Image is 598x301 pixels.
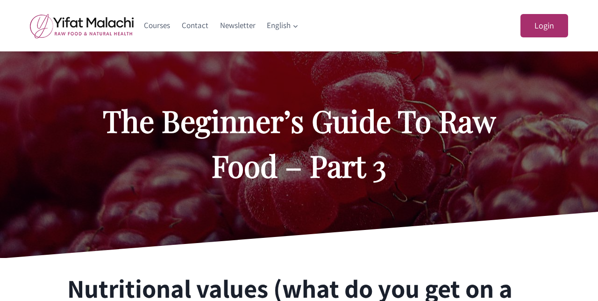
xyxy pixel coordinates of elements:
[138,14,305,37] nav: Primary Navigation
[84,98,514,188] h2: The Beginner’s Guide To Raw Food – Part 3
[520,14,568,38] a: Login
[138,14,176,37] a: Courses
[261,14,305,37] a: English
[214,14,261,37] a: Newsletter
[176,14,214,37] a: Contact
[267,19,299,32] span: English
[30,14,134,38] img: yifat_logo41_en.png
